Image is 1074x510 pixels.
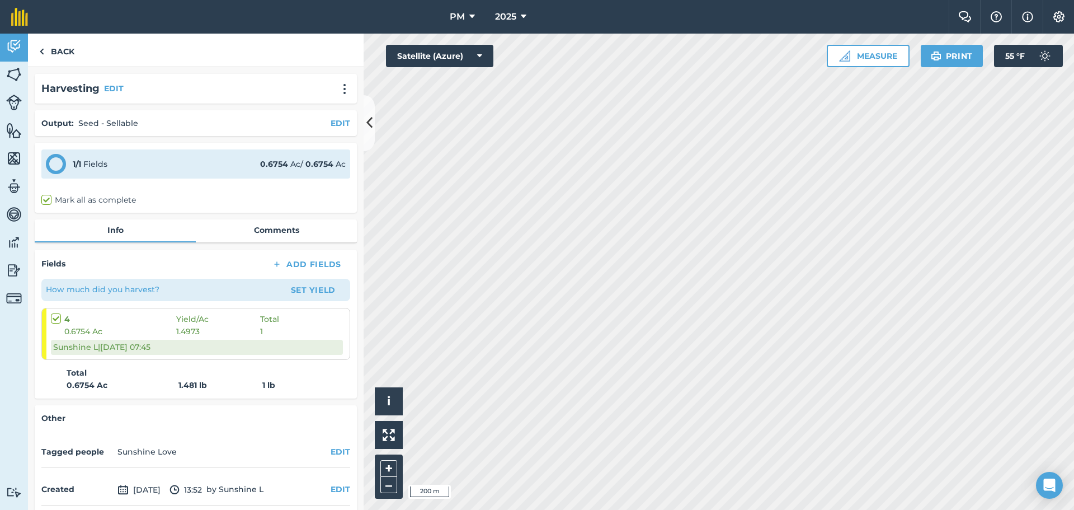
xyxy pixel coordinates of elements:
button: Print [921,45,983,67]
strong: 0.6754 [305,159,333,169]
img: svg+xml;base64,PHN2ZyB4bWxucz0iaHR0cDovL3d3dy53My5vcmcvMjAwMC9zdmciIHdpZHRoPSIxOSIgaGVpZ2h0PSIyNC... [931,49,941,63]
img: svg+xml;base64,PHN2ZyB4bWxucz0iaHR0cDovL3d3dy53My5vcmcvMjAwMC9zdmciIHdpZHRoPSI5IiBoZWlnaHQ9IjI0Ii... [39,45,44,58]
button: Set Yield [281,281,346,299]
img: svg+xml;base64,PD94bWwgdmVyc2lvbj0iMS4wIiBlbmNvZGluZz0idXRmLTgiPz4KPCEtLSBHZW5lcmF0b3I6IEFkb2JlIE... [1034,45,1056,67]
h4: Fields [41,258,65,270]
strong: 1 lb [262,380,275,390]
span: 13:52 [169,483,202,497]
strong: 0.6754 [260,159,288,169]
span: Yield / Ac [176,313,260,325]
img: svg+xml;base64,PHN2ZyB4bWxucz0iaHR0cDovL3d3dy53My5vcmcvMjAwMC9zdmciIHdpZHRoPSIxNyIgaGVpZ2h0PSIxNy... [1022,10,1033,24]
strong: Total [67,367,87,379]
strong: 1 / 1 [73,159,81,169]
img: svg+xml;base64,PD94bWwgdmVyc2lvbj0iMS4wIiBlbmNvZGluZz0idXRmLTgiPz4KPCEtLSBHZW5lcmF0b3I6IEFkb2JlIE... [117,483,129,497]
img: A question mark icon [990,11,1003,22]
div: Sunshine L | [DATE] 07:45 [51,340,343,354]
img: svg+xml;base64,PD94bWwgdmVyc2lvbj0iMS4wIiBlbmNvZGluZz0idXRmLTgiPz4KPCEtLSBHZW5lcmF0b3I6IEFkb2JlIE... [6,234,22,251]
span: 2025 [495,10,516,24]
img: svg+xml;base64,PHN2ZyB4bWxucz0iaHR0cDovL3d3dy53My5vcmcvMjAwMC9zdmciIHdpZHRoPSI1NiIgaGVpZ2h0PSI2MC... [6,122,22,139]
button: EDIT [104,82,124,95]
img: svg+xml;base64,PD94bWwgdmVyc2lvbj0iMS4wIiBlbmNvZGluZz0idXRmLTgiPz4KPCEtLSBHZW5lcmF0b3I6IEFkb2JlIE... [169,483,180,497]
label: Mark all as complete [41,194,136,206]
button: EDIT [331,117,350,129]
li: Sunshine Love [117,446,177,458]
a: Back [28,34,86,67]
p: How much did you harvest? [46,283,159,296]
span: 55 ° F [1005,45,1025,67]
h2: Harvesting [41,81,100,97]
img: fieldmargin Logo [11,8,28,26]
img: svg+xml;base64,PD94bWwgdmVyc2lvbj0iMS4wIiBlbmNvZGluZz0idXRmLTgiPz4KPCEtLSBHZW5lcmF0b3I6IEFkb2JlIE... [6,291,22,306]
img: svg+xml;base64,PD94bWwgdmVyc2lvbj0iMS4wIiBlbmNvZGluZz0idXRmLTgiPz4KPCEtLSBHZW5lcmF0b3I6IEFkb2JlIE... [6,487,22,498]
img: svg+xml;base64,PD94bWwgdmVyc2lvbj0iMS4wIiBlbmNvZGluZz0idXRmLTgiPz4KPCEtLSBHZW5lcmF0b3I6IEFkb2JlIE... [6,178,22,195]
a: Info [35,219,196,241]
button: EDIT [331,483,350,495]
span: [DATE] [117,483,161,497]
div: Ac / Ac [260,158,346,170]
img: svg+xml;base64,PHN2ZyB4bWxucz0iaHR0cDovL3d3dy53My5vcmcvMjAwMC9zdmciIHdpZHRoPSI1NiIgaGVpZ2h0PSI2MC... [6,150,22,167]
button: + [380,460,397,477]
div: Fields [73,158,107,170]
img: Ruler icon [839,50,850,62]
span: 0.6754 Ac [64,325,176,338]
span: i [387,394,390,408]
button: 55 °F [994,45,1063,67]
img: svg+xml;base64,PHN2ZyB4bWxucz0iaHR0cDovL3d3dy53My5vcmcvMjAwMC9zdmciIHdpZHRoPSIyMCIgaGVpZ2h0PSIyNC... [338,83,351,95]
button: Measure [827,45,910,67]
img: svg+xml;base64,PD94bWwgdmVyc2lvbj0iMS4wIiBlbmNvZGluZz0idXRmLTgiPz4KPCEtLSBHZW5lcmF0b3I6IEFkb2JlIE... [6,262,22,279]
img: svg+xml;base64,PD94bWwgdmVyc2lvbj0iMS4wIiBlbmNvZGluZz0idXRmLTgiPz4KPCEtLSBHZW5lcmF0b3I6IEFkb2JlIE... [6,95,22,110]
h4: Created [41,483,113,495]
a: Comments [196,219,357,241]
h4: Other [41,412,350,424]
h4: Output : [41,117,74,129]
p: Seed - Sellable [78,117,138,129]
strong: 1.481 lb [178,379,262,391]
img: svg+xml;base64,PD94bWwgdmVyc2lvbj0iMS4wIiBlbmNvZGluZz0idXRmLTgiPz4KPCEtLSBHZW5lcmF0b3I6IEFkb2JlIE... [6,38,22,55]
button: Satellite (Azure) [386,45,493,67]
span: Total [260,313,279,325]
button: – [380,477,397,493]
img: Two speech bubbles overlapping with the left bubble in the forefront [958,11,972,22]
span: 1 [260,325,263,338]
button: Add Fields [263,256,350,272]
span: PM [450,10,465,24]
strong: 4 [64,313,176,325]
span: 1.4973 [176,325,260,338]
img: svg+xml;base64,PHN2ZyB4bWxucz0iaHR0cDovL3d3dy53My5vcmcvMjAwMC9zdmciIHdpZHRoPSI1NiIgaGVpZ2h0PSI2MC... [6,66,22,83]
button: i [375,387,403,415]
img: svg+xml;base64,PD94bWwgdmVyc2lvbj0iMS4wIiBlbmNvZGluZz0idXRmLTgiPz4KPCEtLSBHZW5lcmF0b3I6IEFkb2JlIE... [6,206,22,223]
h4: Tagged people [41,446,113,458]
div: Open Intercom Messenger [1036,472,1063,499]
div: by Sunshine L [41,474,350,506]
button: EDIT [331,446,350,458]
img: A cog icon [1052,11,1066,22]
strong: 0.6754 Ac [67,379,178,391]
img: Four arrows, one pointing top left, one top right, one bottom right and the last bottom left [383,429,395,441]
